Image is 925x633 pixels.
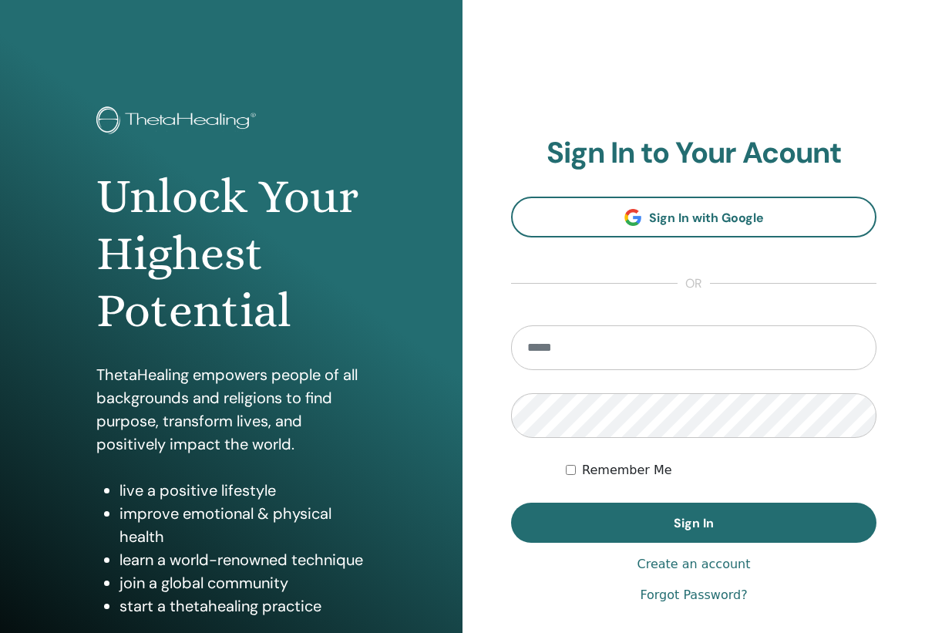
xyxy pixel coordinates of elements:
[674,515,714,531] span: Sign In
[640,586,747,604] a: Forgot Password?
[582,461,672,480] label: Remember Me
[119,548,366,571] li: learn a world-renowned technique
[637,555,750,574] a: Create an account
[678,274,710,293] span: or
[511,136,876,171] h2: Sign In to Your Acount
[566,461,876,480] div: Keep me authenticated indefinitely or until I manually logout
[511,503,876,543] button: Sign In
[511,197,876,237] a: Sign In with Google
[119,571,366,594] li: join a global community
[96,168,366,340] h1: Unlock Your Highest Potential
[119,594,366,618] li: start a thetahealing practice
[649,210,764,226] span: Sign In with Google
[119,479,366,502] li: live a positive lifestyle
[96,363,366,456] p: ThetaHealing empowers people of all backgrounds and religions to find purpose, transform lives, a...
[119,502,366,548] li: improve emotional & physical health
